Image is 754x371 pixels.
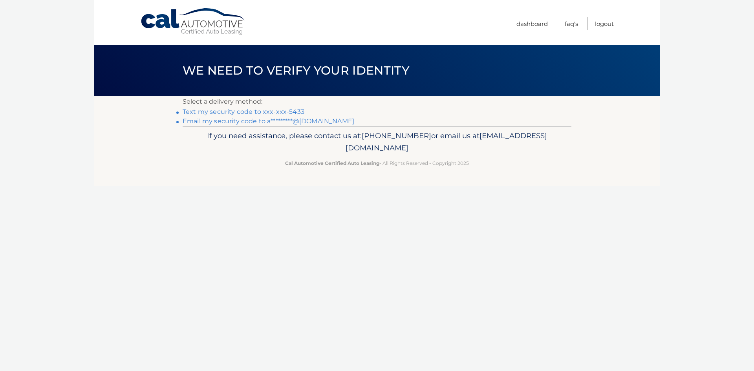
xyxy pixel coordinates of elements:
[595,17,614,30] a: Logout
[183,96,571,107] p: Select a delivery method:
[183,108,304,115] a: Text my security code to xxx-xxx-5433
[188,130,566,155] p: If you need assistance, please contact us at: or email us at
[188,159,566,167] p: - All Rights Reserved - Copyright 2025
[565,17,578,30] a: FAQ's
[285,160,379,166] strong: Cal Automotive Certified Auto Leasing
[516,17,548,30] a: Dashboard
[183,117,354,125] a: Email my security code to a*********@[DOMAIN_NAME]
[183,63,409,78] span: We need to verify your identity
[362,131,431,140] span: [PHONE_NUMBER]
[140,8,246,36] a: Cal Automotive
